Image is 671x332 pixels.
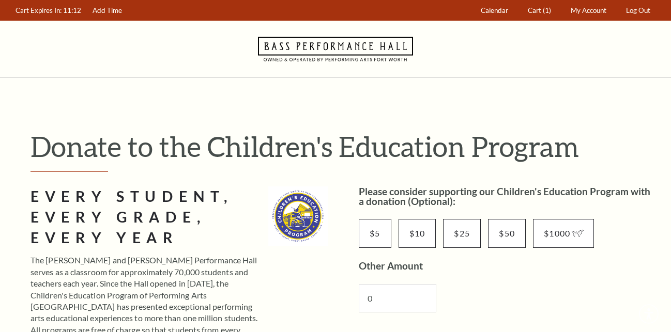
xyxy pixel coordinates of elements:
[359,260,423,272] label: Other Amount
[16,6,62,14] span: Cart Expires In:
[488,219,526,248] input: $50
[481,6,508,14] span: Calendar
[359,185,650,207] label: Please consider supporting our Children's Education Program with a donation (Optional):
[30,130,656,163] h1: Donate to the Children's Education Program
[533,219,593,248] input: $1000
[63,6,81,14] span: 11:12
[621,1,655,21] a: Log Out
[359,219,391,248] input: $5
[571,6,606,14] span: My Account
[88,1,127,21] a: Add Time
[30,186,261,248] h2: Every Student, Every Grade, Every Year
[399,219,436,248] input: $10
[528,6,541,14] span: Cart
[476,1,513,21] a: Calendar
[443,219,481,248] input: $25
[566,1,612,21] a: My Account
[523,1,556,21] a: Cart (1)
[543,6,551,14] span: (1)
[268,186,328,246] img: cep_logo_2022_standard_335x335.jpg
